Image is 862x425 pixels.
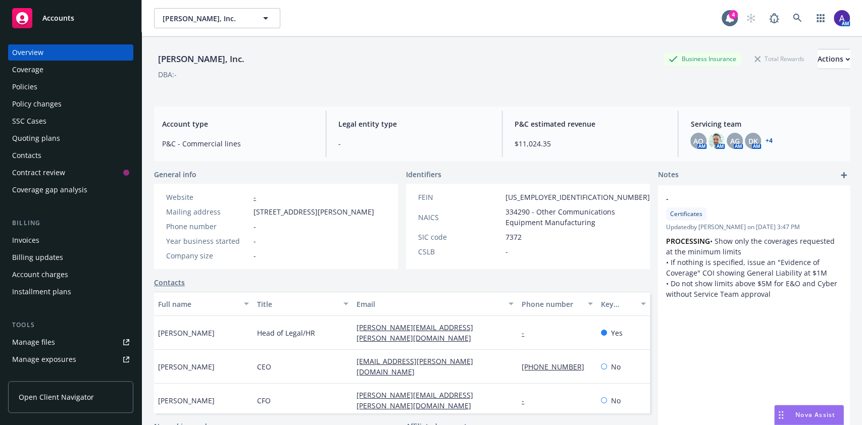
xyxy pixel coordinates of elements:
[12,44,43,61] div: Overview
[12,96,62,112] div: Policy changes
[8,218,133,228] div: Billing
[729,10,738,19] div: 4
[658,185,850,307] div: -CertificatesUpdatedby [PERSON_NAME] on [DATE] 3:47 PMPROCESSING• Show only the coverages request...
[597,292,650,316] button: Key contact
[611,328,623,338] span: Yes
[8,96,133,112] a: Policy changes
[418,246,501,257] div: CSLB
[352,292,518,316] button: Email
[12,79,37,95] div: Policies
[253,206,374,217] span: [STREET_ADDRESS][PERSON_NAME]
[666,193,816,204] span: -
[166,206,249,217] div: Mailing address
[12,165,65,181] div: Contract review
[257,395,271,406] span: CFO
[12,334,55,350] div: Manage files
[338,138,490,149] span: -
[8,130,133,146] a: Quoting plans
[765,138,772,144] a: +4
[338,119,490,129] span: Legal entity type
[8,320,133,330] div: Tools
[670,209,702,219] span: Certificates
[515,138,666,149] span: $11,024.35
[749,52,809,65] div: Total Rewards
[8,4,133,32] a: Accounts
[666,236,710,246] strong: PROCESSING
[12,284,71,300] div: Installment plans
[775,405,787,424] div: Drag to move
[257,299,337,309] div: Title
[154,292,253,316] button: Full name
[505,232,522,242] span: 7372
[12,147,41,164] div: Contacts
[8,267,133,283] a: Account charges
[518,292,597,316] button: Phone number
[12,368,78,385] div: Manage certificates
[666,223,842,232] span: Updated by [PERSON_NAME] on [DATE] 3:47 PM
[158,299,238,309] div: Full name
[611,395,621,406] span: No
[257,328,315,338] span: Head of Legal/HR
[158,328,215,338] span: [PERSON_NAME]
[522,362,592,371] a: [PHONE_NUMBER]
[154,52,248,66] div: [PERSON_NAME], Inc.
[730,136,740,146] span: AG
[8,368,133,385] a: Manage certificates
[834,10,850,26] img: photo
[8,44,133,61] a: Overview
[810,8,831,28] a: Switch app
[764,8,784,28] a: Report a Bug
[8,147,133,164] a: Contacts
[163,13,250,24] span: [PERSON_NAME], Inc.
[166,250,249,261] div: Company size
[8,232,133,248] a: Invoices
[8,165,133,181] a: Contract review
[8,62,133,78] a: Coverage
[8,79,133,95] a: Policies
[418,232,501,242] div: SIC code
[505,192,650,202] span: [US_EMPLOYER_IDENTIFICATION_NUMBER]
[42,14,74,22] span: Accounts
[741,8,761,28] a: Start snowing
[166,192,249,202] div: Website
[406,169,441,180] span: Identifiers
[357,299,502,309] div: Email
[12,267,68,283] div: Account charges
[818,49,850,69] button: Actions
[8,284,133,300] a: Installment plans
[19,392,94,402] span: Open Client Navigator
[774,405,844,425] button: Nova Assist
[690,119,842,129] span: Servicing team
[253,221,256,232] span: -
[8,249,133,265] a: Billing updates
[166,236,249,246] div: Year business started
[8,351,133,367] a: Manage exposures
[257,361,271,372] span: CEO
[787,8,807,28] a: Search
[357,323,479,343] a: [PERSON_NAME][EMAIL_ADDRESS][PERSON_NAME][DOMAIN_NAME]
[522,328,532,338] a: -
[357,356,473,377] a: [EMAIL_ADDRESS][PERSON_NAME][DOMAIN_NAME]
[162,138,314,149] span: P&C - Commercial lines
[708,133,725,149] img: photo
[158,361,215,372] span: [PERSON_NAME]
[12,113,46,129] div: SSC Cases
[838,169,850,181] a: add
[693,136,703,146] span: AO
[795,410,835,419] span: Nova Assist
[505,246,508,257] span: -
[8,334,133,350] a: Manage files
[253,236,256,246] span: -
[664,52,741,65] div: Business Insurance
[611,361,621,372] span: No
[12,232,39,248] div: Invoices
[154,8,280,28] button: [PERSON_NAME], Inc.
[154,277,185,288] a: Contacts
[658,169,679,181] span: Notes
[418,192,501,202] div: FEIN
[12,182,87,198] div: Coverage gap analysis
[154,169,196,180] span: General info
[8,113,133,129] a: SSC Cases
